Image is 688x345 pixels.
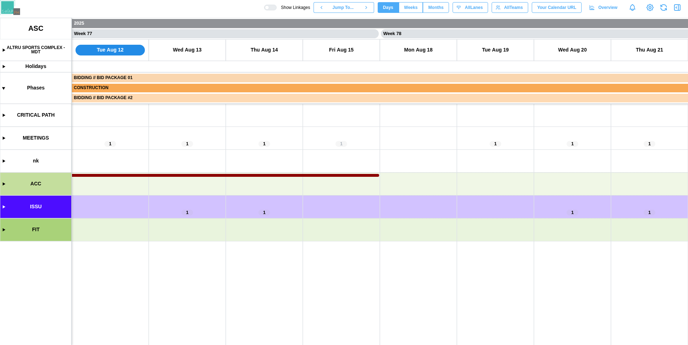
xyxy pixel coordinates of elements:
[585,2,623,13] a: Overview
[404,3,418,13] span: Weeks
[659,3,669,13] button: Refresh Grid
[378,2,399,13] button: Days
[277,5,310,10] span: Show Linkages
[504,3,523,13] span: All Teams
[672,3,682,13] button: Open Drawer
[399,2,423,13] button: Weeks
[645,3,655,13] a: View Project
[329,2,358,13] button: Jump To...
[626,1,639,14] a: Notifications
[492,2,528,13] button: AllTeams
[537,3,576,13] span: Your Calendar URL
[428,3,444,13] span: Months
[453,2,488,13] button: AllLanes
[383,3,393,13] span: Days
[598,3,617,13] span: Overview
[532,2,582,13] button: Your Calendar URL
[333,3,354,13] span: Jump To...
[465,3,483,13] span: All Lanes
[423,2,449,13] button: Months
